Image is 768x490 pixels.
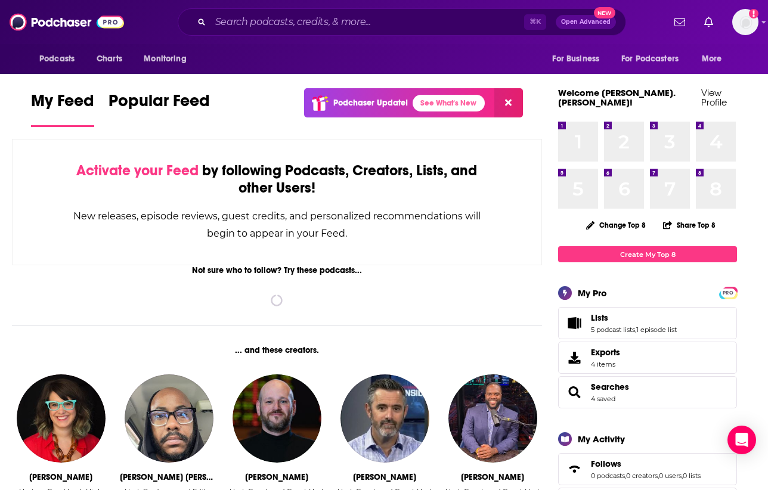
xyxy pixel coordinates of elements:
div: Maria Bartholdi [29,472,92,482]
img: User Profile [732,9,758,35]
span: Popular Feed [109,91,210,118]
div: ... and these creators. [12,345,542,355]
button: Open AdvancedNew [556,15,616,29]
span: Activate your Feed [76,162,199,179]
a: Popular Feed [109,91,210,127]
span: For Podcasters [621,51,679,67]
button: open menu [544,48,614,70]
svg: Add a profile image [749,9,758,18]
div: Wes Reynolds [245,472,308,482]
button: open menu [614,48,696,70]
a: Follows [591,458,701,469]
a: 0 users [659,472,682,480]
span: PRO [721,289,735,297]
a: Lists [562,315,586,331]
span: Searches [558,376,737,408]
span: Open Advanced [561,19,611,25]
span: Monitoring [144,51,186,67]
span: , [625,472,626,480]
span: For Business [552,51,599,67]
a: Welcome [PERSON_NAME].[PERSON_NAME]! [558,87,676,108]
p: Podchaser Update! [333,98,408,108]
span: My Feed [31,91,94,118]
a: 1 episode list [636,325,677,334]
span: Podcasts [39,51,75,67]
div: Not sure who to follow? Try these podcasts... [12,265,542,275]
button: Change Top 8 [579,218,653,232]
a: Searches [562,384,586,401]
a: Show notifications dropdown [670,12,690,32]
span: ⌘ K [524,14,546,30]
div: Dave Ross [353,472,416,482]
span: More [702,51,722,67]
img: Podchaser - Follow, Share and Rate Podcasts [10,11,124,33]
a: Exports [558,342,737,374]
a: 0 creators [626,472,658,480]
span: Exports [562,349,586,366]
div: My Pro [578,287,607,299]
a: Lists [591,312,677,323]
span: , [635,325,636,334]
a: Follows [562,461,586,477]
div: Open Intercom Messenger [727,426,756,454]
a: 4 saved [591,395,615,403]
button: open menu [31,48,90,70]
button: open menu [693,48,737,70]
span: Follows [591,458,621,469]
button: Share Top 8 [662,213,716,237]
a: See What's New [413,95,485,111]
a: 0 lists [683,472,701,480]
span: , [682,472,683,480]
a: 0 podcasts [591,472,625,480]
img: Dave Ross [340,374,429,463]
div: Search podcasts, credits, & more... [178,8,626,36]
span: New [594,7,615,18]
div: My Activity [578,433,625,445]
a: View Profile [701,87,727,108]
button: open menu [135,48,202,70]
span: 4 items [591,360,620,368]
img: Wes Reynolds [233,374,321,463]
button: Show profile menu [732,9,758,35]
a: 5 podcast lists [591,325,635,334]
span: Exports [591,347,620,358]
span: Logged in as heidi.egloff [732,9,758,35]
a: Charts [89,48,129,70]
span: , [658,472,659,480]
img: Maria Bartholdi [17,374,105,463]
img: Femi Abebefe [448,374,537,463]
span: Lists [591,312,608,323]
span: Charts [97,51,122,67]
span: Follows [558,453,737,485]
div: Femi Abebefe [461,472,524,482]
img: Darius DC Chambers [125,374,213,463]
div: New releases, episode reviews, guest credits, and personalized recommendations will begin to appe... [72,207,482,242]
a: Searches [591,382,629,392]
span: Lists [558,307,737,339]
a: Show notifications dropdown [699,12,718,32]
div: Darius DC Chambers [120,472,218,482]
input: Search podcasts, credits, & more... [210,13,524,32]
a: PRO [721,288,735,297]
a: My Feed [31,91,94,127]
a: Create My Top 8 [558,246,737,262]
div: by following Podcasts, Creators, Lists, and other Users! [72,162,482,197]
